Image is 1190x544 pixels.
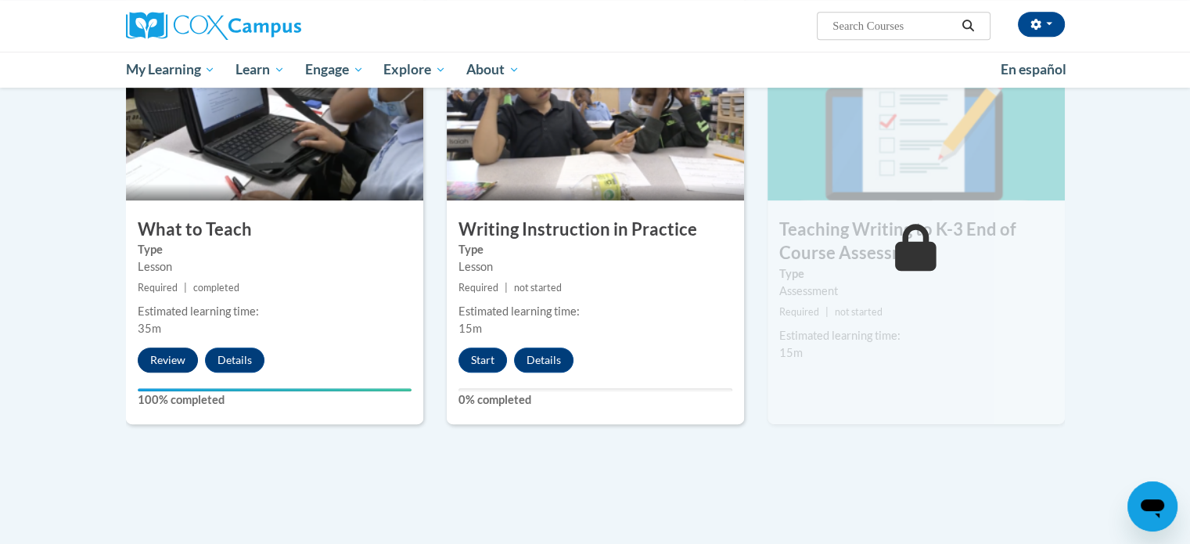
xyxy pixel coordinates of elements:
[116,52,226,88] a: My Learning
[295,52,374,88] a: Engage
[138,303,412,320] div: Estimated learning time:
[138,241,412,258] label: Type
[779,265,1053,283] label: Type
[456,52,530,88] a: About
[514,282,562,294] span: not started
[458,391,732,409] label: 0% completed
[1127,481,1177,531] iframe: Button to launch messaging window
[184,282,187,294] span: |
[138,282,178,294] span: Required
[779,283,1053,300] div: Assessment
[768,218,1065,266] h3: Teaching Writing to K-3 End of Course Assessment
[305,60,364,79] span: Engage
[768,44,1065,200] img: Course Image
[458,322,482,335] span: 15m
[193,282,239,294] span: completed
[458,348,507,373] button: Start
[990,53,1077,86] a: En español
[138,348,198,373] button: Review
[138,391,412,409] label: 100% completed
[126,44,423,200] img: Course Image
[235,60,285,79] span: Learn
[205,348,264,373] button: Details
[126,12,301,40] img: Cox Campus
[835,306,883,318] span: not started
[779,306,819,318] span: Required
[458,282,498,294] span: Required
[466,60,520,79] span: About
[138,322,161,335] span: 35m
[458,241,732,258] label: Type
[779,346,803,359] span: 15m
[505,282,508,294] span: |
[138,258,412,276] div: Lesson
[225,52,295,88] a: Learn
[126,12,423,40] a: Cox Campus
[383,60,446,79] span: Explore
[831,16,956,35] input: Search Courses
[458,303,732,320] div: Estimated learning time:
[373,52,456,88] a: Explore
[126,218,423,242] h3: What to Teach
[779,327,1053,344] div: Estimated learning time:
[514,348,573,373] button: Details
[447,44,744,200] img: Course Image
[1001,61,1066,77] span: En español
[825,306,829,318] span: |
[1018,12,1065,37] button: Account Settings
[956,16,980,35] button: Search
[138,388,412,391] div: Your progress
[102,52,1088,88] div: Main menu
[125,60,215,79] span: My Learning
[447,218,744,242] h3: Writing Instruction in Practice
[458,258,732,276] div: Lesson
